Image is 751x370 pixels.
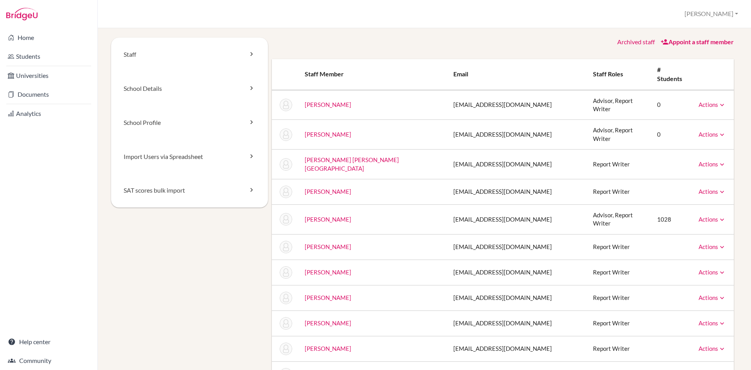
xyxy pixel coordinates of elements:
a: [PERSON_NAME] [305,345,351,352]
td: Advisor, Report Writer [587,205,651,235]
a: [PERSON_NAME] [305,243,351,250]
td: 1028 [651,205,692,235]
td: Advisor, Report Writer [587,90,651,120]
img: Neeti Bhalla Saini [280,158,292,171]
img: Madhabi Gopalan [280,317,292,330]
td: [EMAIL_ADDRESS][DOMAIN_NAME] [447,205,587,235]
a: Actions [699,345,726,352]
th: Email [447,59,587,90]
a: Students [2,49,96,64]
img: Nikunja Basumatary [280,128,292,141]
a: Actions [699,269,726,276]
a: [PERSON_NAME] [305,101,351,108]
a: [PERSON_NAME] [305,319,351,327]
td: Report Writer [587,310,651,336]
a: Help center [2,334,96,350]
img: Supreet Bakshi [280,99,292,111]
td: [EMAIL_ADDRESS][DOMAIN_NAME] [447,234,587,260]
img: Bridge-U [6,8,38,20]
td: 0 [651,120,692,150]
a: Actions [699,188,726,195]
a: [PERSON_NAME] [305,216,351,223]
a: School Details [111,72,268,106]
a: Community [2,353,96,368]
a: Staff [111,38,268,72]
a: [PERSON_NAME] [PERSON_NAME][GEOGRAPHIC_DATA] [305,156,399,171]
td: Report Writer [587,179,651,205]
td: [EMAIL_ADDRESS][DOMAIN_NAME] [447,260,587,285]
th: Staff member [298,59,447,90]
a: Analytics [2,106,96,121]
a: [PERSON_NAME] [305,294,351,301]
a: Actions [699,131,726,138]
a: Actions [699,101,726,108]
a: Universities [2,68,96,83]
button: [PERSON_NAME] [681,7,742,21]
th: # students [651,59,692,90]
td: [EMAIL_ADDRESS][DOMAIN_NAME] [447,120,587,150]
a: Actions [699,216,726,223]
img: Manjari Garg [280,292,292,304]
a: Actions [699,294,726,301]
img: Pinkey Chowhan [280,241,292,253]
a: [PERSON_NAME] [305,269,351,276]
img: Geetinder Dua [280,266,292,279]
a: Documents [2,87,96,102]
a: Import Users via Spreadsheet [111,140,268,174]
td: [EMAIL_ADDRESS][DOMAIN_NAME] [447,179,587,205]
a: Archived staff [617,38,655,45]
td: [EMAIL_ADDRESS][DOMAIN_NAME] [447,285,587,310]
td: [EMAIL_ADDRESS][DOMAIN_NAME] [447,336,587,361]
img: Abha Goyal [280,343,292,355]
td: [EMAIL_ADDRESS][DOMAIN_NAME] [447,90,587,120]
a: Actions [699,319,726,327]
a: School Profile [111,106,268,140]
td: Report Writer [587,260,651,285]
a: Appoint a staff member [661,38,734,45]
td: 0 [651,90,692,120]
td: Report Writer [587,336,651,361]
a: [PERSON_NAME] [305,131,351,138]
a: [PERSON_NAME] [305,188,351,195]
td: Report Writer [587,234,651,260]
a: Home [2,30,96,45]
img: Poonam Bhargava [280,186,292,198]
td: Report Writer [587,285,651,310]
a: SAT scores bulk import [111,173,268,208]
td: Report Writer [587,150,651,179]
a: Actions [699,161,726,168]
td: Advisor, Report Writer [587,120,651,150]
td: [EMAIL_ADDRESS][DOMAIN_NAME] [447,310,587,336]
td: [EMAIL_ADDRESS][DOMAIN_NAME] [447,150,587,179]
a: Actions [699,243,726,250]
th: Staff roles [587,59,651,90]
img: Shradha Chauhan [280,213,292,226]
